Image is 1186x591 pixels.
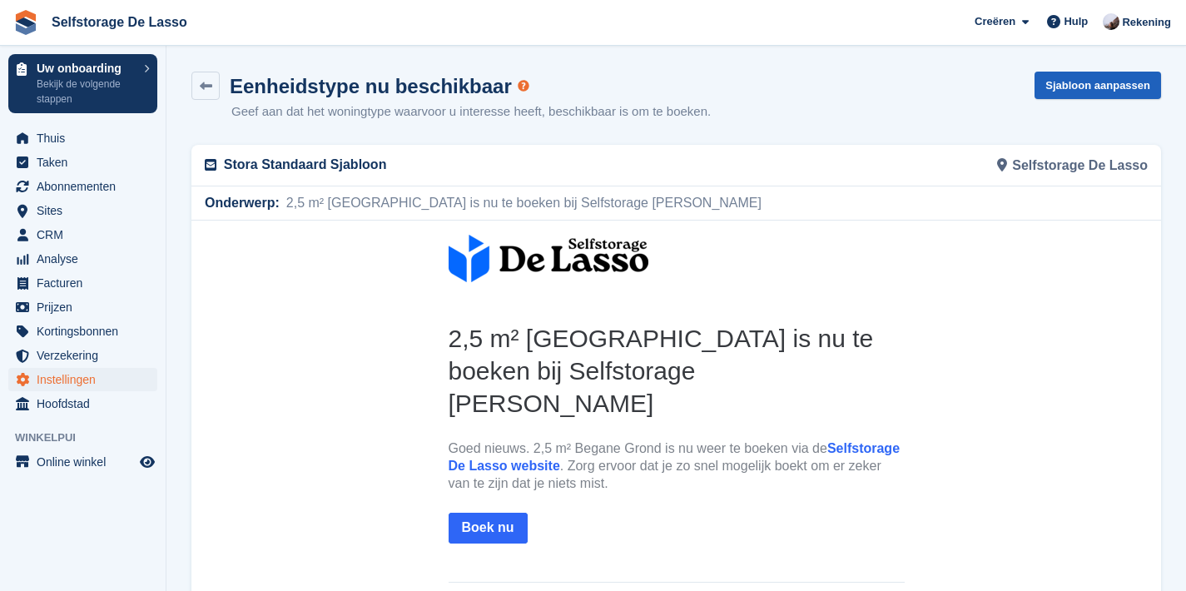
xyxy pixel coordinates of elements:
h2: 2,5 m² [GEOGRAPHIC_DATA] is nu te boeken bij Selfstorage [PERSON_NAME] [257,102,713,199]
span: Verzekering [37,344,136,367]
h1: Eenheidstype nu beschikbaar [230,75,512,97]
span: Hulp [1064,13,1088,30]
img: stora-icon-8386f47178a22dfd0bd8f6a31ec36ba5ce8667c1dd55bd0f319d3a0aa187defe.svg [13,10,38,35]
a: menu [8,320,157,343]
span: Hoofdstad [37,392,136,415]
span: Online winkel [37,450,136,474]
a: menu [8,295,157,319]
a: Selfstorage De Lasso [45,8,194,36]
span: Abonnementen [37,175,136,198]
a: [EMAIL_ADDRESS][DOMAIN_NAME] [298,449,530,464]
a: Uw onboarding Bekijk de volgende stappen [8,54,157,113]
a: menu [8,247,157,271]
a: menu [8,392,157,415]
a: menu [8,127,157,150]
span: Thuis [37,127,136,150]
p: Goed nieuws. 2,5 m² Begane Grond is nu weer te boeken via de . Zorg ervoor dat je zo snel mogelij... [257,220,713,271]
a: menu [8,344,157,367]
a: menu [8,368,157,391]
span: Facturen [37,271,136,295]
a: menu [8,199,157,222]
a: menu [8,175,157,198]
img: Babs jansen [1103,13,1119,30]
p: Uw onboarding [37,62,136,74]
a: menu [8,151,157,174]
p: E-mail: [257,449,713,466]
span: Rekening [1122,14,1171,31]
p: Stora Standaard Sjabloon [224,155,667,175]
p: Bekijk de volgende stappen [37,77,136,107]
a: Sjabloon aanpassen [1035,72,1161,99]
p: Telefoon: [257,424,713,441]
span: Taken [37,151,136,174]
a: Selfstorage De Lasso website [257,221,709,252]
a: menu [8,450,157,474]
span: 2,5 m² [GEOGRAPHIC_DATA] is nu te boeken bij Selfstorage [PERSON_NAME] [280,193,762,213]
div: Selfstorage De Lasso [677,145,1159,186]
span: Creëren [975,13,1015,30]
a: Previewwinkel [137,452,157,472]
span: Kortingsbonnen [37,320,136,343]
img: Selfstorage De Lasso Logo [257,14,457,62]
p: Geef aan dat het woningtype waarvoor u interesse heeft, beschikbaar is om te boeken. [231,102,711,122]
span: Onderwerp: [205,193,280,213]
span: Analyse [37,247,136,271]
div: Tooltip anchor [516,78,531,93]
span: Instellingen [37,368,136,391]
a: Boek nu [257,292,336,323]
span: CRM [37,223,136,246]
span: Winkelpui [15,430,166,446]
h6: Hulp nodig? [257,395,713,415]
a: menu [8,271,157,295]
a: menu [8,223,157,246]
span: Prijzen [37,295,136,319]
a: 071 – 331 40 51 [310,425,407,439]
span: Sites [37,199,136,222]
